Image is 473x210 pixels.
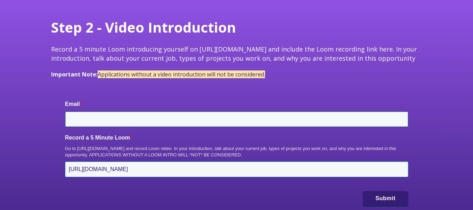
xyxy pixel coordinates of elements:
span: Applications without a video introduction will not be considered. [98,70,265,78]
span: Email [65,101,80,107]
span: Important Note: [51,70,98,78]
span: Record a 5 Minute Loom [65,135,130,141]
span: Step 2 - Video Introduction [51,18,236,37]
button: Submit [363,191,408,206]
div: Go to [URL][DOMAIN_NAME] and record Loom video. In your introduction, talk about your current job... [65,145,408,158]
span: Record a 5 minute Loom introducing yourself on [URL][DOMAIN_NAME] and include the Loom recording ... [51,45,417,62]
